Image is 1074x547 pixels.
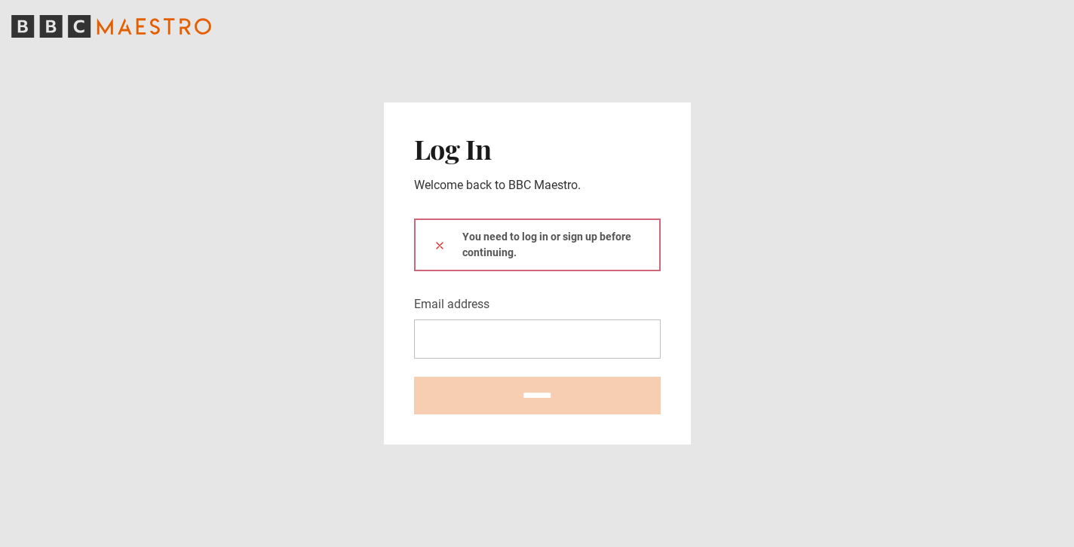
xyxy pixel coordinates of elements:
[11,15,211,38] svg: BBC Maestro
[414,133,661,164] h2: Log In
[414,218,661,271] div: You need to log in or sign up before continuing.
[414,176,661,194] p: Welcome back to BBC Maestro.
[414,295,489,313] label: Email address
